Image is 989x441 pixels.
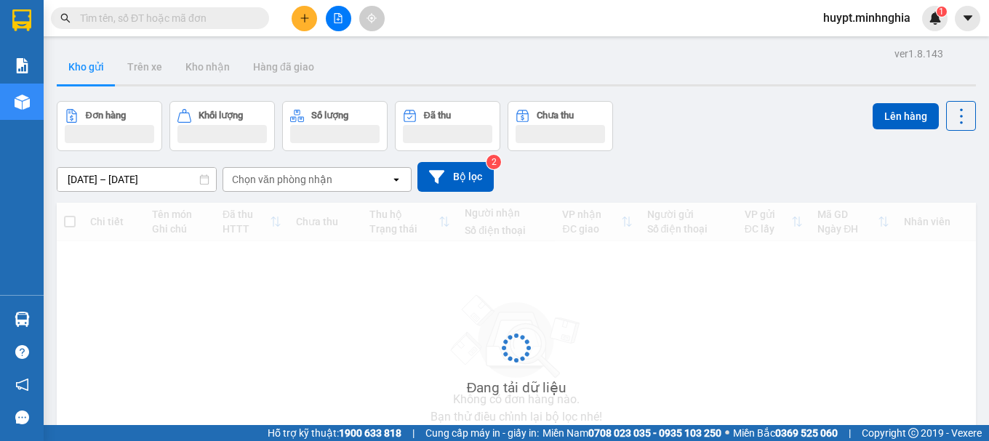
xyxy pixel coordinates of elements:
[15,378,29,392] span: notification
[425,425,539,441] span: Cung cấp máy in - giấy in:
[57,101,162,151] button: Đơn hàng
[241,49,326,84] button: Hàng đã giao
[86,110,126,121] div: Đơn hàng
[311,110,348,121] div: Số lượng
[359,6,385,31] button: aim
[873,103,939,129] button: Lên hàng
[937,7,947,17] sup: 1
[15,58,30,73] img: solution-icon
[417,162,494,192] button: Bộ lọc
[15,94,30,110] img: warehouse-icon
[300,13,310,23] span: plus
[169,101,275,151] button: Khối lượng
[775,427,838,439] strong: 0369 525 060
[282,101,388,151] button: Số lượng
[487,155,501,169] sup: 2
[939,7,944,17] span: 1
[15,410,29,424] span: message
[12,9,31,31] img: logo-vxr
[588,427,721,439] strong: 0708 023 035 - 0935 103 250
[391,174,402,185] svg: open
[424,110,451,121] div: Đã thu
[199,110,243,121] div: Khối lượng
[725,430,729,436] span: ⚪️
[326,6,351,31] button: file-add
[333,13,343,23] span: file-add
[894,46,943,62] div: ver 1.8.143
[508,101,613,151] button: Chưa thu
[929,12,942,25] img: icon-new-feature
[412,425,415,441] span: |
[57,49,116,84] button: Kho gửi
[849,425,851,441] span: |
[395,101,500,151] button: Đã thu
[174,49,241,84] button: Kho nhận
[955,6,980,31] button: caret-down
[367,13,377,23] span: aim
[60,13,71,23] span: search
[15,345,29,359] span: question-circle
[542,425,721,441] span: Miền Nam
[116,49,174,84] button: Trên xe
[15,312,30,327] img: warehouse-icon
[80,10,252,26] input: Tìm tên, số ĐT hoặc mã đơn
[467,377,566,399] div: Đang tải dữ liệu
[908,428,918,438] span: copyright
[733,425,838,441] span: Miền Bắc
[268,425,401,441] span: Hỗ trợ kỹ thuật:
[292,6,317,31] button: plus
[812,9,922,27] span: huypt.minhnghia
[961,12,974,25] span: caret-down
[339,427,401,439] strong: 1900 633 818
[57,168,216,191] input: Select a date range.
[232,172,332,187] div: Chọn văn phòng nhận
[537,110,574,121] div: Chưa thu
